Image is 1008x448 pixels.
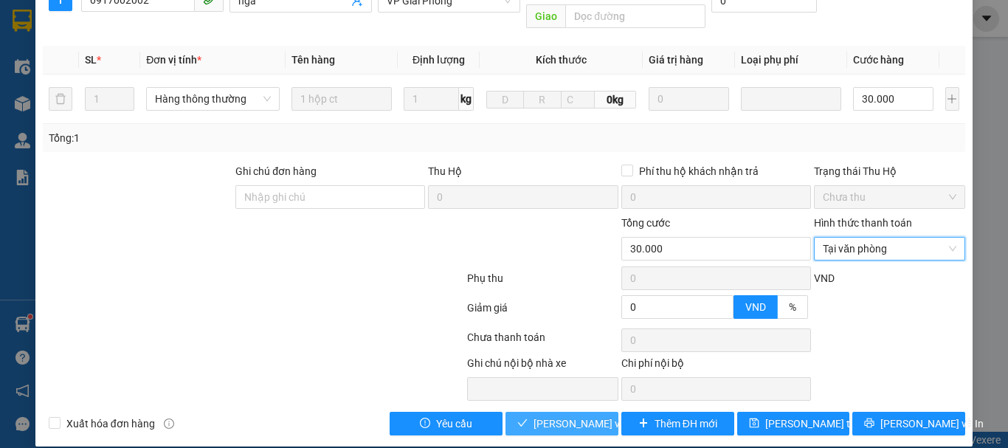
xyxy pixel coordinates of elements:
[153,78,188,89] span: Website
[436,416,472,432] span: Yêu cầu
[428,165,462,177] span: Thu Hộ
[561,91,595,108] input: C
[153,76,284,90] strong: : [DOMAIN_NAME]
[466,270,620,296] div: Phụ thu
[291,54,335,66] span: Tên hàng
[390,412,503,435] button: exclamation-circleYêu cầu
[235,185,425,209] input: Ghi chú đơn hàng
[412,54,465,66] span: Định lượng
[536,54,587,66] span: Kích thước
[164,418,174,429] span: info-circle
[459,87,474,111] span: kg
[119,25,320,41] strong: CÔNG TY TNHH VĨNH QUANG
[737,412,850,435] button: save[PERSON_NAME] thay đổi
[235,165,317,177] label: Ghi chú đơn hàng
[823,186,956,208] span: Chưa thu
[655,416,717,432] span: Thêm ĐH mới
[505,412,618,435] button: check[PERSON_NAME] và Giao hàng
[18,23,87,92] img: logo
[789,301,796,313] span: %
[517,418,528,430] span: check
[880,416,984,432] span: [PERSON_NAME] và In
[146,54,201,66] span: Đơn vị tính
[735,46,847,75] th: Loại phụ phí
[523,91,561,108] input: R
[171,62,267,73] strong: Hotline : 0889 23 23 23
[565,4,705,28] input: Dọc đường
[621,217,670,229] span: Tổng cước
[638,418,649,430] span: plus
[621,412,734,435] button: plusThêm ĐH mới
[765,416,883,432] span: [PERSON_NAME] thay đổi
[649,87,729,111] input: 0
[155,88,271,110] span: Hàng thông thường
[467,355,618,377] div: Ghi chú nội bộ nhà xe
[595,91,637,108] span: 0kg
[526,4,565,28] span: Giao
[534,416,675,432] span: [PERSON_NAME] và Giao hàng
[85,54,97,66] span: SL
[814,163,965,179] div: Trạng thái Thu Hộ
[864,418,874,430] span: printer
[49,87,72,111] button: delete
[466,329,620,355] div: Chưa thanh toán
[814,217,912,229] label: Hình thức thanh toán
[621,355,811,377] div: Chi phí nội bộ
[745,301,766,313] span: VND
[486,91,524,108] input: D
[159,44,279,59] strong: PHIẾU GỬI HÀNG
[49,130,390,146] div: Tổng: 1
[633,163,764,179] span: Phí thu hộ khách nhận trả
[823,238,956,260] span: Tại văn phòng
[649,54,703,66] span: Giá trị hàng
[852,412,965,435] button: printer[PERSON_NAME] và In
[749,418,759,430] span: save
[945,87,959,111] button: plus
[291,87,392,111] input: VD: Bàn, Ghế
[420,418,430,430] span: exclamation-circle
[61,416,161,432] span: Xuất hóa đơn hàng
[466,300,620,325] div: Giảm giá
[853,54,904,66] span: Cước hàng
[814,272,835,284] span: VND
